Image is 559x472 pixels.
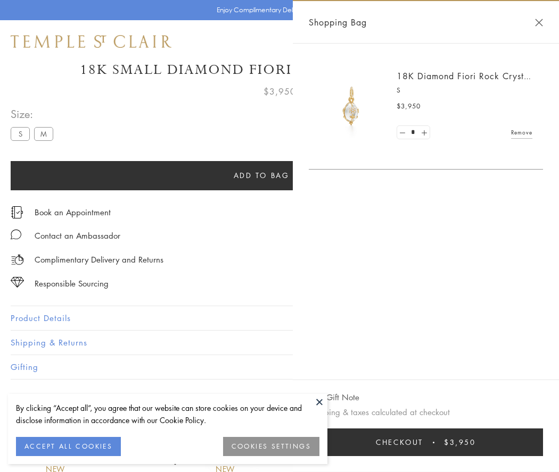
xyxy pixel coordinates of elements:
[397,126,408,139] a: Set quantity to 0
[11,229,21,240] img: MessageIcon-01_2.svg
[11,355,548,379] button: Gifting
[309,428,543,456] button: Checkout $3,950
[11,105,57,123] span: Size:
[16,402,319,426] div: By clicking “Accept all”, you agree that our website can store cookies on your device and disclos...
[11,277,24,288] img: icon_sourcing.svg
[535,19,543,27] button: Close Shopping Bag
[11,61,548,79] h1: 18K Small Diamond Fiori Rock Crystal Amulet
[309,391,359,404] button: Add Gift Note
[35,253,163,266] p: Complimentary Delivery and Returns
[35,229,120,242] div: Contact an Ambassador
[397,101,421,112] span: $3,950
[511,127,532,138] a: Remove
[11,206,23,218] img: icon_appointment.svg
[309,15,367,29] span: Shopping Bag
[264,85,296,98] span: $3,950
[397,85,532,96] p: S
[35,277,109,290] div: Responsible Sourcing
[16,437,121,456] button: ACCEPT ALL COOKIES
[34,127,53,140] label: M
[418,126,429,139] a: Set quantity to 2
[11,331,548,355] button: Shipping & Returns
[35,206,111,218] a: Book an Appointment
[11,253,24,266] img: icon_delivery.svg
[309,406,543,419] p: Shipping & taxes calculated at checkout
[223,437,319,456] button: COOKIES SETTINGS
[376,436,423,448] span: Checkout
[319,74,383,138] img: P51889-E11FIORI
[11,306,548,330] button: Product Details
[11,127,30,140] label: S
[11,161,512,190] button: Add to bag
[11,35,171,48] img: Temple St. Clair
[234,170,290,181] span: Add to bag
[444,436,476,448] span: $3,950
[217,5,338,15] p: Enjoy Complimentary Delivery & Returns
